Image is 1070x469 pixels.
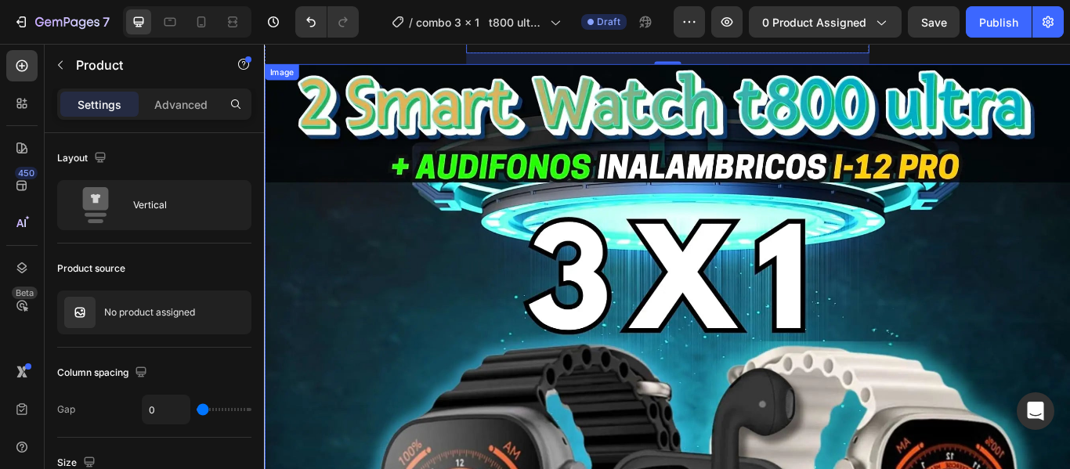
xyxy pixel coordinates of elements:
p: Settings [78,96,121,113]
div: 450 [15,167,38,179]
div: Layout [57,148,110,169]
input: Auto [143,395,190,424]
button: 0 product assigned [749,6,902,38]
div: Gap [57,402,75,417]
p: Product [76,56,209,74]
div: Product source [57,262,125,276]
div: Vertical [133,187,229,223]
div: Column spacing [57,363,150,384]
iframe: Design area [264,44,1070,469]
span: Draft [597,15,620,29]
button: 7 [6,6,117,38]
span: combo 3 x 1 t800 ultra + audifonos [416,14,544,31]
span: Save [921,16,947,29]
img: no image transparent [64,297,96,328]
div: Publish [979,14,1018,31]
button: Publish [966,6,1032,38]
button: Save [908,6,960,38]
div: Beta [12,287,38,299]
span: / [409,14,413,31]
div: Undo/Redo [295,6,359,38]
p: 7 [103,13,110,31]
p: No product assigned [104,307,195,318]
p: Advanced [154,96,208,113]
span: 0 product assigned [762,14,866,31]
div: Open Intercom Messenger [1017,392,1054,430]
